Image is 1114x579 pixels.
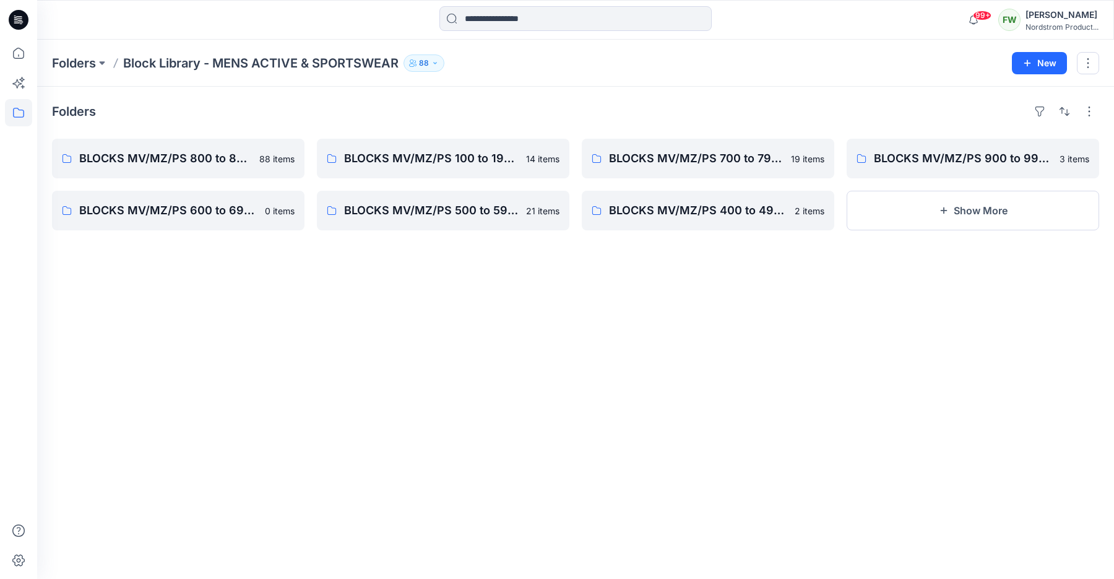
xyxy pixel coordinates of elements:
div: FW [998,9,1021,31]
p: BLOCKS MV/MZ/PS 700 to 799 - Shorts, Swim Bottoms [609,150,784,167]
p: 88 [419,56,429,70]
a: BLOCKS MV/MZ/PS 900 to 999 - N/A3 items [847,139,1099,178]
div: [PERSON_NAME] [1025,7,1099,22]
h4: Folders [52,104,96,119]
a: BLOCKS MV/MZ/PS 100 to 199 - Woven Tops, Shirts, Collars14 items [317,139,569,178]
span: 99+ [973,11,991,20]
p: BLOCKS MV/MZ/PS 600 to 699 - PJ - Historical [79,202,257,219]
a: Folders [52,54,96,72]
p: 21 items [526,204,559,217]
a: BLOCKS MV/MZ/PS 400 to 499 - N/A2 items [582,191,834,230]
button: New [1012,52,1067,74]
a: BLOCKS MV/MZ/PS 500 to 599 - Trousers, Pants, Onesies, Unionsuits21 items [317,191,569,230]
p: BLOCKS MV/MZ/PS 900 to 999 - N/A [874,150,1052,167]
a: BLOCKS MV/MZ/PS 800 to 899 - Knit Cut & Sew Tops88 items [52,139,304,178]
p: 0 items [265,204,295,217]
p: 19 items [791,152,824,165]
button: Show More [847,191,1099,230]
p: BLOCKS MV/MZ/PS 500 to 599 - Trousers, Pants, Onesies, Unionsuits [344,202,519,219]
a: BLOCKS MV/MZ/PS 600 to 699 - PJ - Historical0 items [52,191,304,230]
p: 14 items [526,152,559,165]
button: 88 [404,54,444,72]
p: BLOCKS MV/MZ/PS 400 to 499 - N/A [609,202,787,219]
p: 3 items [1060,152,1089,165]
p: 88 items [259,152,295,165]
a: BLOCKS MV/MZ/PS 700 to 799 - Shorts, Swim Bottoms19 items [582,139,834,178]
p: 2 items [795,204,824,217]
p: BLOCKS MV/MZ/PS 800 to 899 - Knit Cut & Sew Tops [79,150,252,167]
p: BLOCKS MV/MZ/PS 100 to 199 - Woven Tops, Shirts, Collars [344,150,519,167]
div: Nordstrom Product... [1025,22,1099,32]
p: Block Library - MENS ACTIVE & SPORTSWEAR [123,54,399,72]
